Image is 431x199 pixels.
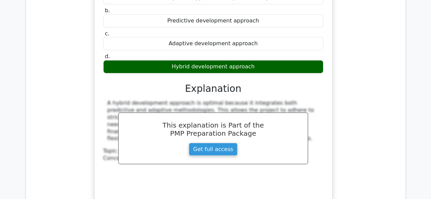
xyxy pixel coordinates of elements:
a: Get full access [189,143,237,156]
div: Hybrid development approach [103,60,323,73]
div: Adaptive development approach [103,37,323,50]
span: d. [105,53,110,60]
div: A hybrid development approach is optimal because it integrates both predictive and adaptive metho... [107,100,319,142]
span: b. [105,7,110,14]
div: Topic: [103,148,323,155]
h3: Explanation [107,83,319,95]
span: c. [105,30,110,37]
div: Concept: [103,155,323,162]
div: Predictive development approach [103,14,323,28]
